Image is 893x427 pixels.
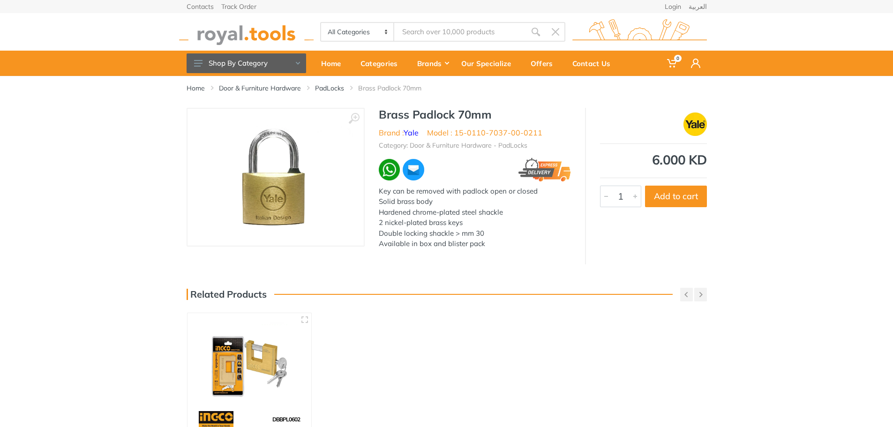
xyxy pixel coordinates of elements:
div: Brands [411,53,455,73]
h3: Related Products [187,289,267,300]
a: Offers [524,51,566,76]
div: 6.000 KD [600,153,707,166]
div: Contact Us [566,53,623,73]
img: express.png [518,158,571,181]
a: Door & Furniture Hardware [219,83,301,93]
a: 0 [660,51,684,76]
img: wa.webp [379,159,400,180]
div: Our Specialize [455,53,524,73]
img: Yale [683,112,707,136]
li: Brand : [379,127,419,138]
a: Yale [404,128,419,137]
h1: Brass Padlock 70mm [379,108,571,121]
img: ma.webp [402,158,425,181]
img: Royal Tools - 60mm Brass Padlock [196,322,303,402]
img: royal.tools Logo [179,19,314,45]
a: Track Order [221,3,256,10]
a: PadLocks [315,83,344,93]
input: Site search [394,22,525,42]
span: DBBPL0602 [272,416,300,423]
button: Shop By Category [187,53,306,73]
a: Contacts [187,3,214,10]
a: Our Specialize [455,51,524,76]
a: Home [187,83,205,93]
a: Categories [354,51,411,76]
button: Add to cart [645,186,707,207]
a: Home [315,51,354,76]
img: royal.tools Logo [572,19,707,45]
nav: breadcrumb [187,83,707,93]
a: Login [665,3,681,10]
div: Key can be removed with padlock open or closed Solid brass body Hardened chrome-plated steel shac... [379,186,571,249]
li: Model : 15-0110-7037-00-0211 [427,127,542,138]
div: Home [315,53,354,73]
a: Contact Us [566,51,623,76]
a: العربية [689,3,707,10]
li: Brass Padlock 70mm [358,83,435,93]
span: 0 [674,55,682,62]
select: Category [321,23,395,41]
img: Royal Tools - Brass Padlock 70mm [197,122,354,232]
li: Category: Door & Furniture Hardware - PadLocks [379,141,527,150]
div: Offers [524,53,566,73]
div: Categories [354,53,411,73]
